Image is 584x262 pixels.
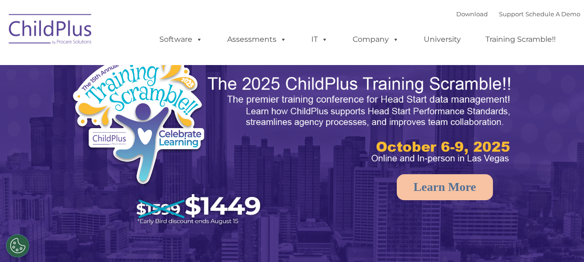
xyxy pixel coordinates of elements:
a: Download [456,10,488,18]
a: Training Scramble!! [476,30,565,49]
img: ChildPlus by Procare Solutions [4,7,97,54]
button: Cookies Settings [6,234,29,257]
a: Assessments [218,30,296,49]
a: Software [150,30,212,49]
a: Support [499,10,524,18]
a: Learn More [397,174,493,200]
font: | [456,10,580,18]
a: Schedule A Demo [525,10,580,18]
a: IT [302,30,337,49]
a: University [414,30,470,49]
a: Company [343,30,408,49]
